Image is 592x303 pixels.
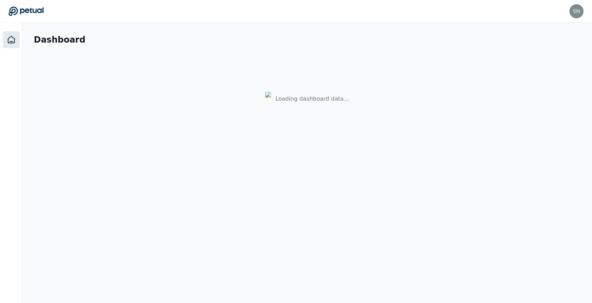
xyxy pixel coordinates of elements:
img: Logo [265,92,272,106]
img: snir+reddit@petual.ai [569,4,584,18]
div: Loading dashboard data... [275,95,349,103]
h1: Dashboard [34,34,85,45]
a: Go to Dashboard [8,6,44,16]
a: Dashboard [3,31,20,48]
